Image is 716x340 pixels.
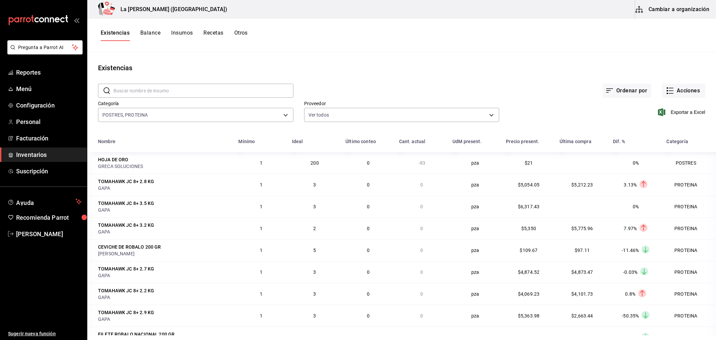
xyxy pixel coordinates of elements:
span: 2 [313,226,316,231]
span: $5,350 [521,226,536,231]
span: 0 [367,182,370,187]
span: 1 [260,226,262,231]
a: Pregunta a Parrot AI [5,49,83,56]
span: 7.97% [624,226,637,231]
span: -50.35% [622,313,639,318]
span: $5,054.05 [518,182,539,187]
div: Nombre [98,139,115,144]
div: Último conteo [345,139,376,144]
span: 3 [313,313,316,318]
td: PROTEINA [662,174,716,196]
td: PROTEINA [662,305,716,327]
span: $97.11 [575,248,590,253]
span: 1 [260,182,262,187]
div: navigation tabs [101,30,248,41]
span: Pregunta a Parrot AI [18,44,72,51]
label: Proveedor [304,101,499,106]
div: Última compra [560,139,591,144]
span: 3.13% [624,182,637,187]
div: HOJA DE ORO [98,156,129,163]
span: $5,775.96 [571,226,593,231]
td: pza [448,152,502,174]
span: -0.03% [623,269,637,275]
span: 3 [313,182,316,187]
div: GAPA [98,316,230,323]
button: open_drawer_menu [74,17,79,23]
td: pza [448,305,502,327]
div: Precio present. [506,139,539,144]
div: Mínimo [238,139,255,144]
span: 3 [313,291,316,297]
div: FILETE ROBALO NACIONAL 200 GR [98,331,175,338]
span: 200 [311,160,319,166]
span: 0 [420,204,423,209]
span: $5,363.98 [518,313,539,318]
span: 0% [633,204,639,209]
button: Exportar a Excel [659,108,705,116]
span: 0 [367,269,370,275]
div: TOMAHAWK JC 8+ 3.2 KG [98,222,154,228]
span: POSTRES, PROTEINA [102,112,148,118]
span: 0% [633,160,639,166]
div: TOMAHAWK JC 8+ 2.8 KG [98,178,154,185]
span: 0 [420,248,423,253]
button: Balance [140,30,160,41]
button: Pregunta a Parrot AI [7,40,83,54]
button: Acciones [662,84,705,98]
td: pza [448,239,502,261]
td: PROTEINA [662,261,716,283]
span: 0 [420,313,423,318]
span: 0 [420,182,423,187]
span: -83 [418,160,425,166]
div: TOMAHAWK JC 8+ 2.9 KG [98,309,154,316]
span: 1 [260,313,262,318]
span: Reportes [16,68,82,77]
td: PROTEINA [662,196,716,217]
td: POSTRES [662,152,716,174]
div: Ideal [292,139,303,144]
span: Sugerir nueva función [8,330,82,337]
td: PROTEINA [662,283,716,305]
button: Recetas [203,30,223,41]
div: Existencias [98,63,132,73]
td: PROTEINA [662,217,716,239]
div: UdM present. [452,139,482,144]
span: $109.67 [520,248,537,253]
input: Buscar nombre de insumo [113,84,293,97]
span: $21 [525,160,533,166]
span: 0 [367,160,370,166]
span: $4,101.73 [571,291,593,297]
span: 1 [260,160,262,166]
span: 1 [260,291,262,297]
span: 1 [260,269,262,275]
td: pza [448,261,502,283]
span: 3 [313,269,316,275]
span: 1 [260,204,262,209]
span: 5 [313,248,316,253]
div: GAPA [98,228,230,235]
td: pza [448,196,502,217]
label: Categoría [98,101,293,106]
span: $4,873.47 [571,269,593,275]
span: 0.8% [625,291,635,297]
span: 3 [313,204,316,209]
span: Suscripción [16,167,82,176]
span: 0 [367,291,370,297]
td: pza [448,217,502,239]
button: Ordenar por [603,84,651,98]
span: Facturación [16,134,82,143]
span: $4,874.52 [518,269,539,275]
span: $6,317.43 [518,204,539,209]
span: 0 [420,226,423,231]
span: 0 [367,226,370,231]
div: Categoría [666,139,688,144]
span: Personal [16,117,82,126]
td: PROTEINA [662,239,716,261]
span: $5,212.23 [571,182,593,187]
button: Otros [234,30,248,41]
span: 0 [367,204,370,209]
span: Configuración [16,101,82,110]
span: 1 [260,248,262,253]
span: Recomienda Parrot [16,213,82,222]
